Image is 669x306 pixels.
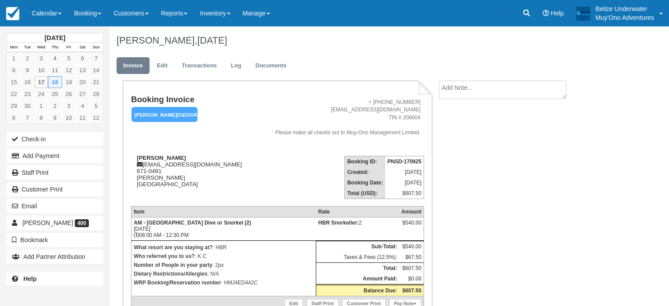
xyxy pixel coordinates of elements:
a: 9 [21,64,34,76]
a: Invoice [117,57,150,74]
a: 27 [76,88,89,100]
th: Booking ID: [345,156,385,167]
i: Help [543,10,549,16]
a: 21 [89,76,103,88]
a: 10 [34,64,48,76]
a: 19 [62,76,76,88]
span: 400 [75,219,89,227]
address: + [PHONE_NUMBER] [EMAIL_ADDRESS][DOMAIN_NAME] TIN # 206604 Please make all checks out to Muy-Ono ... [258,99,421,136]
th: Booking Date: [345,177,385,188]
a: 16 [21,76,34,88]
a: Log [224,57,248,74]
strong: AM - [GEOGRAPHIC_DATA] Dive or Snorkel (2) [134,220,251,226]
td: $607.50 [385,188,424,199]
a: 7 [21,112,34,124]
button: Check-in [7,132,103,146]
a: 22 [7,88,21,100]
th: Total (USD): [345,188,385,199]
td: $540.00 [399,241,424,252]
h1: Booking Invoice [131,95,255,104]
th: Fri [62,43,76,52]
div: [EMAIL_ADDRESS][DOMAIN_NAME] 671-0481 [PERSON_NAME] [GEOGRAPHIC_DATA] [131,155,255,199]
a: 2 [48,100,62,112]
td: $67.50 [399,252,424,263]
span: [PERSON_NAME] [22,219,73,226]
p: Muy'Ono Adventures [596,13,654,22]
td: [DATE] [385,167,424,177]
th: Sun [89,43,103,52]
span: Help [551,10,564,17]
a: 28 [89,88,103,100]
td: [DATE] 08:00 AM - 12:30 PM [131,217,316,240]
h1: [PERSON_NAME], [117,35,605,46]
button: Add Payment [7,149,103,163]
a: 9 [48,112,62,124]
th: Rate [316,206,399,217]
strong: PNSD-170925 [388,159,421,165]
span: [DATE] [197,35,227,46]
td: $607.50 [399,262,424,273]
th: Item [131,206,316,217]
img: A19 [576,6,590,20]
a: Edit [150,57,174,74]
th: Amount [399,206,424,217]
a: 6 [7,112,21,124]
th: Mon [7,43,21,52]
th: Created: [345,167,385,177]
a: 24 [34,88,48,100]
strong: [PERSON_NAME] [137,155,186,161]
a: 13 [76,64,89,76]
a: 11 [76,112,89,124]
strong: Number of People in your party [134,262,212,268]
strong: [DATE] [44,34,65,41]
a: 3 [34,52,48,64]
a: 12 [62,64,76,76]
a: 8 [7,64,21,76]
a: 23 [21,88,34,100]
strong: $607.50 [402,288,421,294]
strong: What resort are you staying at? [134,244,212,251]
button: Add Partner Attribution [7,250,103,264]
a: 5 [62,52,76,64]
a: 7 [89,52,103,64]
td: Taxes & Fees (12.5%): [316,252,399,263]
a: 14 [89,64,103,76]
a: [PERSON_NAME][GEOGRAPHIC_DATA] [131,107,194,123]
a: 17 [34,76,48,88]
a: 20 [76,76,89,88]
p: Belize Underwater [596,4,654,13]
a: 26 [62,88,76,100]
a: 1 [34,100,48,112]
a: 2 [21,52,34,64]
button: Bookmark [7,233,103,247]
a: 10 [62,112,76,124]
p: : N/A [134,269,314,278]
th: Sub-Total: [316,241,399,252]
a: 30 [21,100,34,112]
strong: WRP Booking/Reservation number [134,280,221,286]
strong: Dietary Restrictions/Allergies [134,271,207,277]
td: [DATE] [385,177,424,188]
td: 2 [316,217,399,240]
a: 4 [76,100,89,112]
a: 4 [48,52,62,64]
th: Amount Paid: [316,273,399,285]
th: Total: [316,262,399,273]
a: 12 [89,112,103,124]
p: : 2px [134,261,314,269]
th: Tue [21,43,34,52]
a: [PERSON_NAME] 400 [7,216,103,230]
b: Help [23,275,37,282]
p: : HBR [134,243,314,252]
a: 29 [7,100,21,112]
button: Email [7,199,103,213]
a: 8 [34,112,48,124]
p: : HMJ4ED442C [134,278,314,287]
a: 25 [48,88,62,100]
td: $0.00 [399,273,424,285]
div: $540.00 [402,220,421,233]
a: 18 [48,76,62,88]
a: 5 [89,100,103,112]
img: checkfront-main-nav-mini-logo.png [6,7,19,20]
a: 6 [76,52,89,64]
